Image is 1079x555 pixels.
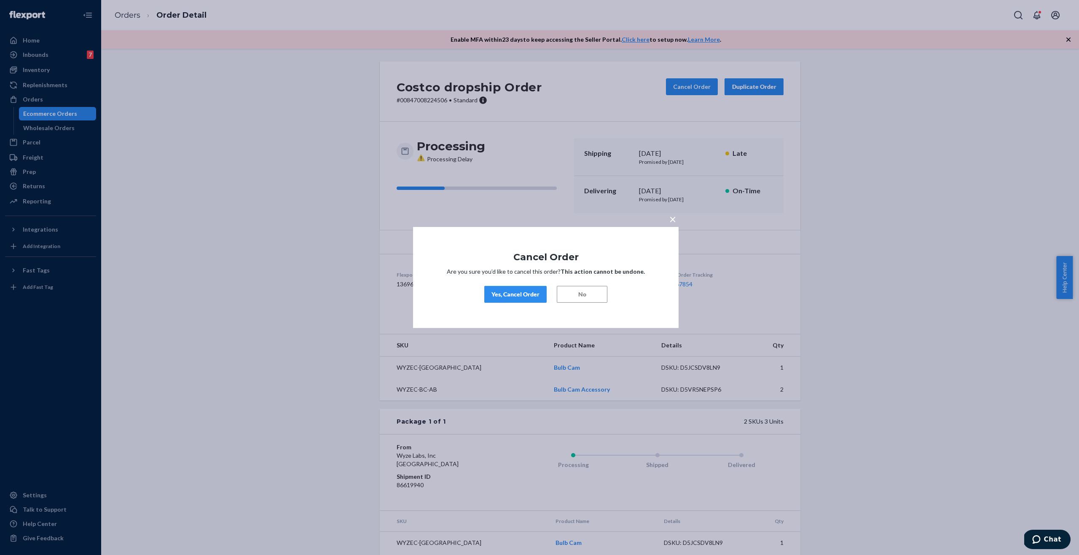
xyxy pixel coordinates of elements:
h1: Cancel Order [438,252,653,262]
button: No [557,286,607,303]
strong: This action cannot be undone. [561,268,645,275]
span: × [669,212,676,226]
button: Yes, Cancel Order [484,286,547,303]
p: Are you sure you’d like to cancel this order? [438,267,653,276]
div: Yes, Cancel Order [491,290,539,299]
iframe: Opens a widget where you can chat to one of our agents [1024,530,1071,551]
